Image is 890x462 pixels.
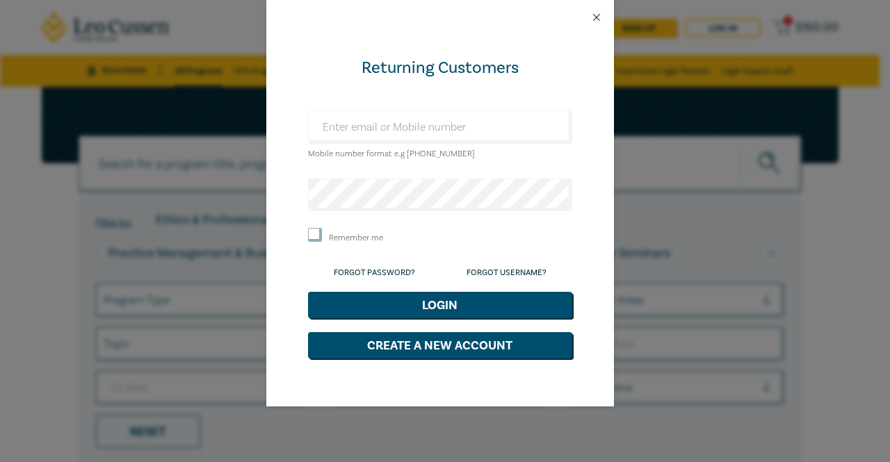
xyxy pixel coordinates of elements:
[308,110,572,144] input: Enter email or Mobile number
[308,149,475,159] small: Mobile number format e.g [PHONE_NUMBER]
[308,57,572,79] div: Returning Customers
[467,267,547,278] a: Forgot Username?
[590,11,603,24] button: Close
[308,332,572,358] button: Create a New Account
[334,267,415,278] a: Forgot Password?
[329,232,383,244] label: Remember me
[308,292,572,318] button: Login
